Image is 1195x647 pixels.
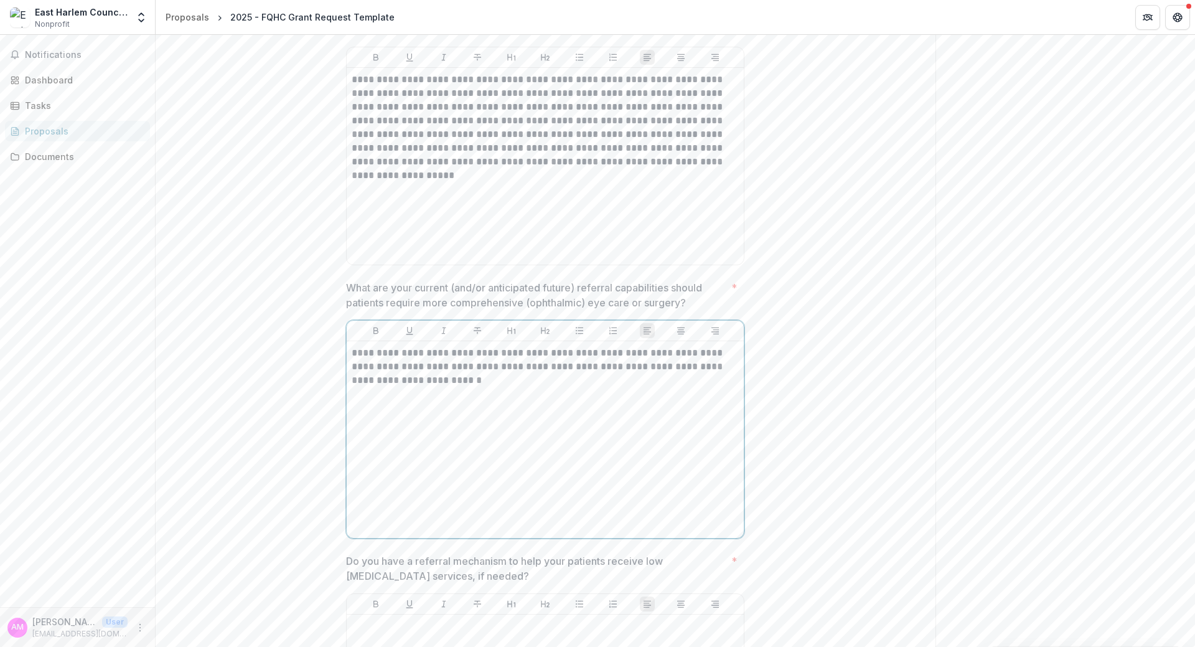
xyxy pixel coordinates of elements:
button: Notifications [5,45,150,65]
button: Ordered List [606,597,621,612]
button: Align Left [640,50,655,65]
nav: breadcrumb [161,8,400,26]
p: What are your current (and/or anticipated future) referral capabilities should patients require m... [346,280,726,310]
button: Heading 2 [538,50,553,65]
button: Underline [402,50,417,65]
button: Open entity switcher [133,5,150,30]
div: Proposals [166,11,209,24]
p: User [102,616,128,628]
button: Underline [402,597,417,612]
button: Bold [368,597,383,612]
button: Align Left [640,323,655,338]
button: Align Center [673,323,688,338]
button: Get Help [1165,5,1190,30]
button: Italicize [436,597,451,612]
img: East Harlem Council for Human Services, Inc. [10,7,30,27]
button: Underline [402,323,417,338]
button: Heading 1 [504,597,519,612]
button: Heading 1 [504,50,519,65]
button: Italicize [436,323,451,338]
span: Nonprofit [35,19,70,30]
button: Align Right [708,323,723,338]
button: Bullet List [572,50,587,65]
button: Align Center [673,50,688,65]
button: Strike [470,323,485,338]
button: Italicize [436,50,451,65]
button: Bold [368,323,383,338]
button: Bullet List [572,597,587,612]
span: Notifications [25,50,145,60]
button: More [133,620,148,635]
button: Strike [470,597,485,612]
button: Heading 2 [538,597,553,612]
a: Tasks [5,95,150,116]
button: Strike [470,50,485,65]
div: Tasks [25,99,140,112]
a: Proposals [5,121,150,141]
p: Do you have a referral mechanism to help your patients receive low [MEDICAL_DATA] services, if ne... [346,554,726,583]
p: [PERSON_NAME], MD [32,615,97,628]
div: Proposals [25,125,140,138]
p: [EMAIL_ADDRESS][DOMAIN_NAME] [32,628,128,640]
div: 2025 - FQHC Grant Request Template [230,11,395,24]
button: Align Center [673,597,688,612]
button: Bullet List [572,323,587,338]
div: Adam Aponte, MD [11,623,24,631]
a: Dashboard [5,70,150,90]
button: Partners [1135,5,1160,30]
div: Dashboard [25,73,140,87]
button: Heading 2 [538,323,553,338]
a: Proposals [161,8,214,26]
button: Bold [368,50,383,65]
button: Align Right [708,597,723,612]
div: East Harlem Council for Human Services, Inc. [35,6,128,19]
button: Heading 1 [504,323,519,338]
button: Align Right [708,50,723,65]
button: Ordered List [606,323,621,338]
button: Align Left [640,597,655,612]
a: Documents [5,146,150,167]
button: Ordered List [606,50,621,65]
div: Documents [25,150,140,163]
